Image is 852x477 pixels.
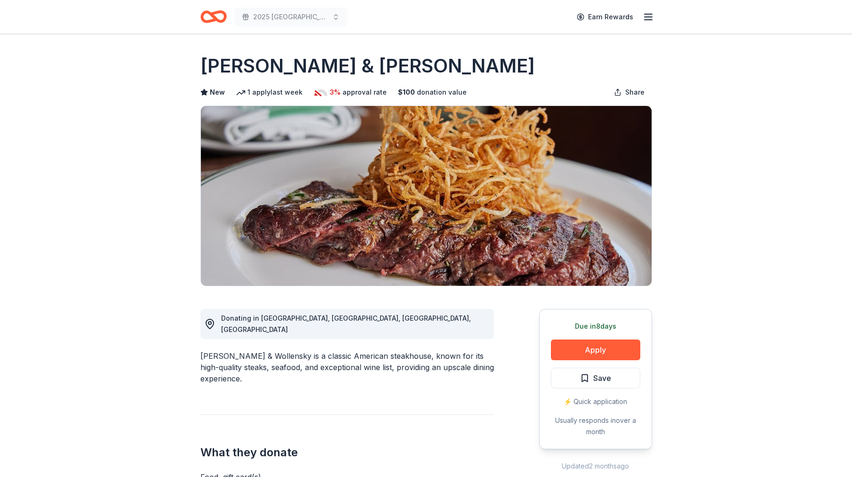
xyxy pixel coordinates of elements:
[606,83,652,102] button: Share
[234,8,347,26] button: 2025 [GEOGRAPHIC_DATA], [GEOGRAPHIC_DATA] 449th Bomb Group WWII Reunion
[201,106,652,286] img: Image for Smith & Wollensky
[551,321,640,332] div: Due in 8 days
[221,314,471,333] span: Donating in [GEOGRAPHIC_DATA], [GEOGRAPHIC_DATA], [GEOGRAPHIC_DATA], [GEOGRAPHIC_DATA]
[200,6,227,28] a: Home
[551,340,640,360] button: Apply
[236,87,303,98] div: 1 apply last week
[625,87,645,98] span: Share
[210,87,225,98] span: New
[342,87,387,98] span: approval rate
[551,396,640,407] div: ⚡️ Quick application
[593,372,611,384] span: Save
[398,87,415,98] span: $ 100
[200,350,494,384] div: [PERSON_NAME] & Wollensky is a classic American steakhouse, known for its high-quality steaks, se...
[539,461,652,472] div: Updated 2 months ago
[571,8,639,25] a: Earn Rewards
[551,415,640,437] div: Usually responds in over a month
[253,11,328,23] span: 2025 [GEOGRAPHIC_DATA], [GEOGRAPHIC_DATA] 449th Bomb Group WWII Reunion
[551,368,640,388] button: Save
[200,53,535,79] h1: [PERSON_NAME] & [PERSON_NAME]
[330,87,341,98] span: 3%
[417,87,467,98] span: donation value
[200,445,494,460] h2: What they donate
